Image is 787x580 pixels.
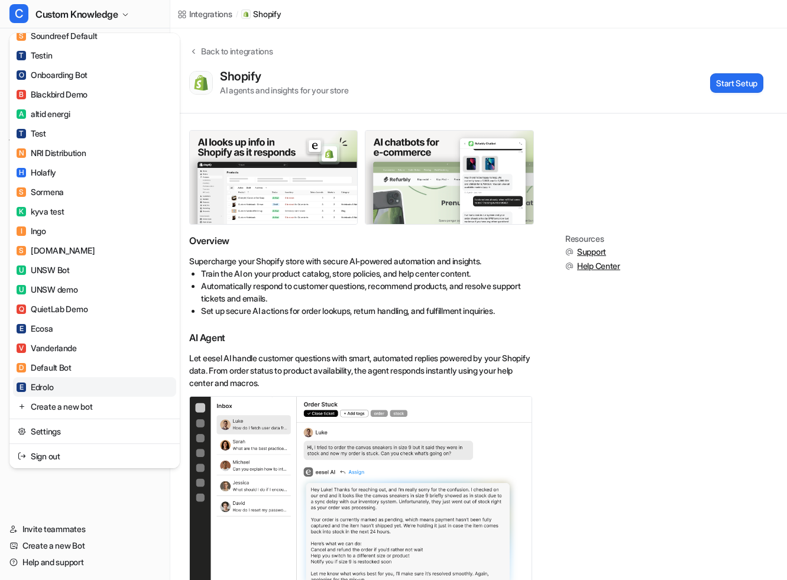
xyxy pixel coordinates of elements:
div: altid energi [17,108,70,120]
span: T [17,129,26,138]
div: Test [17,127,46,140]
span: D [17,363,26,372]
span: K [17,207,26,216]
div: Edrolo [17,381,53,393]
img: reset [18,400,26,413]
div: Ingo [17,225,46,237]
span: Q [17,304,26,314]
a: Create a new bot [13,397,176,416]
span: E [17,383,26,392]
span: S [17,31,26,41]
span: H [17,168,26,177]
span: B [17,90,26,99]
img: reset [18,450,26,462]
span: C [9,4,28,23]
span: U [17,265,26,275]
div: Soundreef Default [17,30,97,42]
span: Custom Knowledge [35,6,118,22]
div: Blackbird Demo [17,88,88,101]
div: kyva test [17,205,64,218]
div: Onboarding Bot [17,69,88,81]
div: Ecosa [17,322,53,335]
a: Settings [13,422,176,441]
span: O [17,70,26,80]
div: Vanderlande [17,342,77,354]
span: V [17,344,26,353]
div: QuietLab Demo [17,303,88,315]
div: UNSW demo [17,283,77,296]
div: Holafly [17,166,56,179]
div: NRI Distribution [17,147,86,159]
span: S [17,246,26,255]
span: E [17,324,26,333]
span: N [17,148,26,158]
div: Default Bot [17,361,72,374]
span: A [17,109,26,119]
div: Sormena [17,186,64,198]
div: CCustom Knowledge [9,33,180,468]
img: reset [18,425,26,438]
div: Testin [17,49,52,61]
span: S [17,187,26,197]
div: UNSW Bot [17,264,70,276]
span: U [17,285,26,294]
span: I [17,226,26,236]
div: [DOMAIN_NAME] [17,244,95,257]
span: T [17,51,26,60]
a: Sign out [13,446,176,466]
